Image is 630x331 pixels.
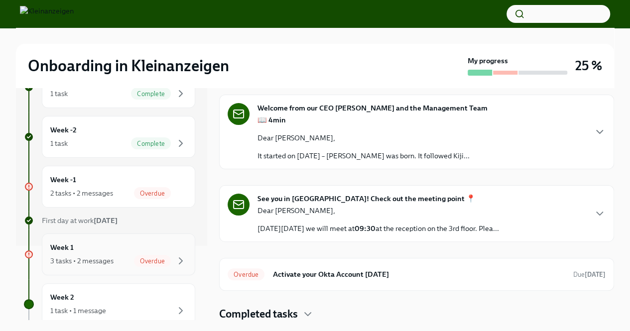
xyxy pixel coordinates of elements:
[219,307,298,322] h4: Completed tasks
[585,271,606,278] strong: [DATE]
[28,56,229,76] h2: Onboarding in Kleinanzeigen
[257,223,499,233] p: [DATE][DATE] we will meet at at the reception on the 3rd floor. Plea...
[24,283,195,325] a: Week 21 task • 1 message
[50,256,114,266] div: 3 tasks • 2 messages
[355,224,376,233] strong: 09:30
[257,115,286,124] strong: 📖 4min
[134,190,171,197] span: Overdue
[50,174,76,185] h6: Week -1
[573,270,606,279] span: August 1st, 2025 09:00
[50,89,68,99] div: 1 task
[94,216,118,225] strong: [DATE]
[20,6,74,22] img: Kleinanzeigen
[257,133,470,143] p: Dear [PERSON_NAME],
[257,151,470,161] p: It started on [DATE] – [PERSON_NAME] was born. It followed Kiji...
[50,138,68,148] div: 1 task
[131,140,171,147] span: Complete
[50,124,77,135] h6: Week -2
[134,257,171,265] span: Overdue
[24,216,195,225] a: First day at work[DATE]
[50,306,106,316] div: 1 task • 1 message
[42,216,118,225] span: First day at work
[24,166,195,208] a: Week -12 tasks • 2 messagesOverdue
[131,90,171,98] span: Complete
[50,242,74,253] h6: Week 1
[228,266,606,282] a: OverdueActivate your Okta Account [DATE]Due[DATE]
[257,194,476,204] strong: See you in [GEOGRAPHIC_DATA]! Check out the meeting point 📍
[50,188,113,198] div: 2 tasks • 2 messages
[257,103,488,113] strong: Welcome from our CEO [PERSON_NAME] and the Management Team
[50,292,74,303] h6: Week 2
[219,307,614,322] div: Completed tasks
[468,56,508,66] strong: My progress
[272,269,565,280] h6: Activate your Okta Account [DATE]
[257,206,499,216] p: Dear [PERSON_NAME],
[24,233,195,275] a: Week 13 tasks • 2 messagesOverdue
[573,271,606,278] span: Due
[228,271,264,278] span: Overdue
[24,116,195,158] a: Week -21 taskComplete
[575,57,602,75] h3: 25 %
